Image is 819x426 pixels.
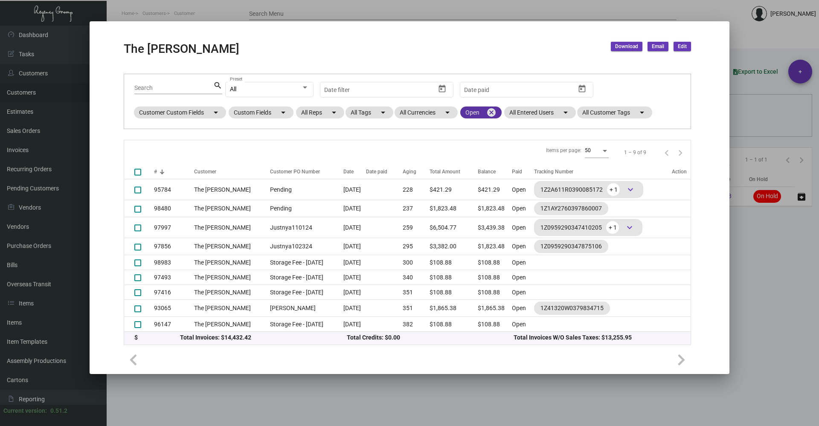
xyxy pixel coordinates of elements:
mat-icon: arrow_drop_down [637,107,647,118]
button: Download [611,42,642,51]
div: 1Z41320W0379834715 [540,304,604,313]
td: $1,865.38 [430,300,478,317]
td: Open [512,317,534,332]
td: 228 [403,179,430,200]
span: Email [652,43,664,50]
td: [PERSON_NAME] [266,300,344,317]
div: Total Invoices: $14,432.42 [180,333,347,342]
td: The [PERSON_NAME] [194,285,265,300]
div: Tracking Number [534,168,573,176]
td: Storage Fee - [DATE] [266,317,344,332]
button: Email [648,42,668,51]
mat-icon: cancel [486,107,497,118]
div: 1Z0959290347410205 [540,221,636,234]
div: 1Z2A611R0390085172 [540,183,637,196]
td: Open [512,300,534,317]
td: 351 [403,300,430,317]
td: [DATE] [343,300,366,317]
td: $3,382.00 [430,238,478,255]
div: Customer PO Number [270,168,344,176]
td: 259 [403,217,430,238]
span: keyboard_arrow_down [624,222,635,233]
td: Open [512,217,534,238]
mat-chip: Custom Fields [229,106,293,118]
button: Open calendar [575,82,589,95]
div: Items per page: [546,147,581,154]
td: Open [512,200,534,217]
td: The [PERSON_NAME] [194,217,265,238]
div: Date paid [366,168,403,176]
td: [DATE] [343,200,366,217]
td: 98480 [154,200,194,217]
td: [DATE] [343,255,366,270]
div: # [154,168,157,176]
div: $ [134,333,180,342]
mat-chip: All Reps [296,106,344,118]
input: Start date [464,86,491,93]
td: $1,823.48 [478,200,511,217]
div: Customer PO Number [270,168,320,176]
mat-chip: Open [460,106,502,118]
td: $108.88 [430,317,478,332]
div: Balance [478,168,496,176]
div: Tracking Number [534,168,671,176]
td: The [PERSON_NAME] [194,179,265,200]
mat-icon: arrow_drop_down [278,107,288,118]
td: 93065 [154,300,194,317]
td: Open [512,285,534,300]
div: # [154,168,194,176]
mat-icon: arrow_drop_down [561,107,571,118]
td: 97416 [154,285,194,300]
div: Date [343,168,366,176]
td: $108.88 [430,285,478,300]
td: The [PERSON_NAME] [194,238,265,255]
div: Paid [512,168,534,176]
td: $1,823.48 [478,238,511,255]
div: Total Amount [430,168,478,176]
td: 295 [403,238,430,255]
mat-icon: arrow_drop_down [211,107,221,118]
td: [DATE] [343,270,366,285]
mat-chip: Customer Custom Fields [134,106,226,118]
mat-chip: All Entered Users [504,106,576,118]
mat-select: Items per page: [585,148,609,154]
td: Open [512,270,534,285]
mat-icon: arrow_drop_down [442,107,453,118]
td: $108.88 [430,255,478,270]
mat-icon: arrow_drop_down [378,107,388,118]
td: 98983 [154,255,194,270]
div: Aging [403,168,416,176]
div: 1 – 9 of 9 [624,149,646,156]
div: 1Z1AY2760397860007 [540,204,602,213]
td: [DATE] [343,238,366,255]
input: End date [358,86,412,93]
div: Date [343,168,354,176]
td: Open [512,179,534,200]
td: 95784 [154,179,194,200]
td: Storage Fee - [DATE] [266,270,344,285]
span: + 1 [606,221,619,234]
mat-chip: All Tags [346,106,393,118]
button: Edit [674,42,691,51]
mat-icon: arrow_drop_down [329,107,339,118]
td: The [PERSON_NAME] [194,317,265,332]
div: 1Z0959290347875106 [540,242,602,251]
td: Open [512,238,534,255]
div: Customer [194,168,216,176]
div: Total Credits: $0.00 [347,333,514,342]
button: Open calendar [435,82,449,95]
td: 237 [403,200,430,217]
td: $108.88 [478,255,511,270]
div: Customer [194,168,265,176]
td: Justnya102324 [266,238,344,255]
button: Previous page [660,146,674,159]
td: 351 [403,285,430,300]
td: The [PERSON_NAME] [194,255,265,270]
td: 382 [403,317,430,332]
td: $108.88 [478,285,511,300]
td: $6,504.77 [430,217,478,238]
span: Download [615,43,638,50]
td: $108.88 [478,270,511,285]
span: 50 [585,147,591,153]
div: Total Invoices W/O Sales Taxes: $13,255.95 [514,333,680,342]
